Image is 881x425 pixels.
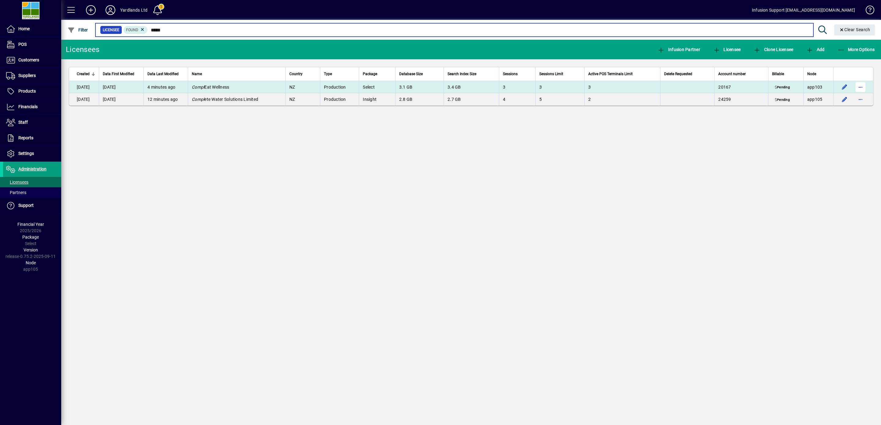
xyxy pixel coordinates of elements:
[752,5,855,15] div: Infusion Support [EMAIL_ADDRESS][DOMAIN_NAME]
[192,71,282,77] div: Name
[192,71,202,77] span: Name
[24,247,38,252] span: Version
[836,44,876,55] button: More Options
[3,177,61,187] a: Licensees
[503,71,518,77] span: Sessions
[147,71,184,77] div: Data Last Modified
[192,85,204,90] em: Compl
[772,71,784,77] span: Billable
[503,71,532,77] div: Sessions
[99,93,143,105] td: [DATE]
[539,71,580,77] div: Sessions Limit
[714,81,768,93] td: 20167
[657,47,700,52] span: Infusion Partner
[499,81,536,93] td: 3
[324,71,332,77] span: Type
[588,71,633,77] span: Active POS Terminals Limit
[399,71,423,77] span: Database Size
[324,71,355,77] div: Type
[807,97,823,102] span: app105.prod.infusionbusinesssoftware.com
[22,235,39,240] span: Package
[856,82,865,92] button: More options
[3,68,61,83] a: Suppliers
[285,81,320,93] td: NZ
[101,5,120,16] button: Profile
[3,21,61,37] a: Home
[320,81,359,93] td: Production
[18,104,38,109] span: Financials
[3,198,61,213] a: Support
[18,135,33,140] span: Reports
[448,71,495,77] div: Search Index Size
[124,26,148,34] mat-chip: Found Status: Found
[18,26,30,31] span: Home
[3,53,61,68] a: Customers
[774,97,791,102] span: Pending
[26,260,36,265] span: Node
[143,81,188,93] td: 4 minutes ago
[289,71,303,77] span: Country
[774,85,791,90] span: Pending
[3,115,61,130] a: Staff
[18,120,28,125] span: Staff
[535,93,584,105] td: 5
[66,24,90,35] button: Filter
[444,93,499,105] td: 2.7 GB
[192,97,258,102] span: ete Water Solutions Limited
[77,71,90,77] span: Created
[147,71,179,77] span: Data Last Modified
[807,71,816,77] span: Node
[81,5,101,16] button: Add
[77,71,95,77] div: Created
[664,71,692,77] span: Delete Requested
[18,203,34,208] span: Support
[126,28,138,32] span: Found
[363,71,377,77] span: Package
[3,187,61,198] a: Partners
[18,151,34,156] span: Settings
[103,71,134,77] span: Data First Modified
[359,93,395,105] td: Insight
[399,71,440,77] div: Database Size
[444,81,499,93] td: 3.4 GB
[18,167,46,171] span: Administration
[395,93,444,105] td: 2.8 GB
[143,93,188,105] td: 12 minutes ago
[448,71,476,77] span: Search Index Size
[395,81,444,93] td: 3.1 GB
[807,85,823,90] span: app103.prod.infusionbusinesssoftware.com
[3,146,61,161] a: Settings
[192,85,229,90] span: Eat Wellness
[18,73,36,78] span: Suppliers
[840,82,849,92] button: Edit
[584,81,660,93] td: 3
[807,71,830,77] div: Node
[856,94,865,104] button: More options
[718,71,764,77] div: Account number
[18,57,39,62] span: Customers
[772,71,800,77] div: Billable
[3,99,61,115] a: Financials
[17,222,44,227] span: Financial Year
[718,71,746,77] span: Account number
[539,71,563,77] span: Sessions Limit
[840,94,849,104] button: Edit
[120,5,147,15] div: Yardlands Ltd
[289,71,316,77] div: Country
[713,47,741,52] span: Licensee
[3,37,61,52] a: POS
[99,81,143,93] td: [DATE]
[3,130,61,146] a: Reports
[359,81,395,93] td: Select
[6,190,26,195] span: Partners
[584,93,660,105] td: 2
[535,81,584,93] td: 3
[753,47,793,52] span: Clone Licensee
[712,44,742,55] button: Licensee
[656,44,702,55] button: Infusion Partner
[69,81,99,93] td: [DATE]
[18,42,27,47] span: POS
[805,44,826,55] button: Add
[69,93,99,105] td: [DATE]
[363,71,392,77] div: Package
